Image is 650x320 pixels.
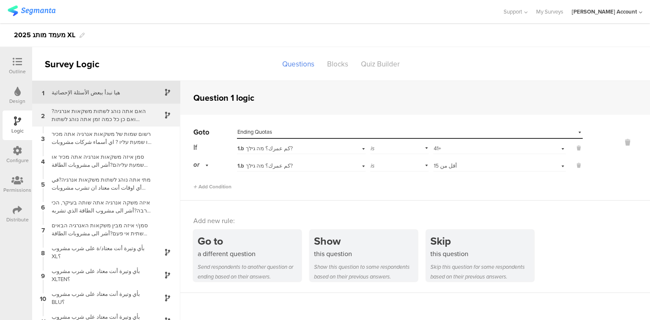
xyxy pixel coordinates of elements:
span: 5 [41,179,45,188]
span: to [203,127,209,138]
div: [PERSON_NAME] Account [572,8,637,16]
div: Questions [276,57,321,72]
div: a different question [198,249,301,259]
span: 1 [42,88,44,97]
div: סמן איזה משקאות אנרגיה אתה מכיר או שמעת עליהם?أشر الى مشروبات الطاقة التي تعرفها أو سمعت عنها؟ [47,153,152,169]
span: كم عمرك؟ מה גילך? [237,144,293,152]
span: أقل من 15 [434,162,457,170]
div: this question [314,249,418,259]
div: Skip this question for some respondents based on their previous answers. [430,262,534,281]
span: 1.b [237,145,244,152]
div: רשום שמות של משקאות אנרגיה אתה מכיר או שמעת עליו ? اي أسماء شركات مشروبات طاقة أنت تعرف أو سمعت ع... [47,130,152,146]
div: Show this question to some respondents based on their previous answers. [314,262,418,281]
div: Logic [11,127,24,135]
div: סמן/י איזה מבין משקאות האנרגיה הבאים שתית אי פעם?أشر الى مشروبات الطاقة التي قمت بشربها ولو مرّة ... [47,221,152,237]
div: Show [314,233,418,249]
div: האם אתה נוהג לשתות משקאות אנרגיה? ואם כן כל כמה זמן אתה נוהג לשתות משקאות אנרגיה?هل انت معتاد ان ... [47,107,152,123]
div: מתי אתה נוהג לשתות משקאות אנרגיה?في أي اوقات أنت معتاد ان تشرب مشروبات الطاقة؟ [47,176,152,192]
div: Go to [198,233,301,249]
span: 3 [41,133,45,143]
div: بأي وتيرة أنت معتاد/ة على شرب مشروب XL؟ [47,244,152,260]
div: Blocks [321,57,355,72]
div: بأي وتيرة أنت معتاد على شرب مشروب BLU؟ [47,290,152,306]
div: איזה משקה אנרגיה אתה שותה בעיקר, הכי הרבה?أشر الى مشروب الطاقة الذي تشربه بشكل رئيسي، اكثر من أي ... [47,199,152,215]
div: this question [430,249,534,259]
span: Ending Quotas [237,128,272,136]
div: بأي وتيرة أنت معتاد على شرب مشروب XLTEN؟ [47,267,152,283]
div: Distribute [6,216,29,223]
span: Add Condition [193,183,231,190]
span: Go [193,127,203,138]
span: Support [504,8,522,16]
div: 2025 מעמד מותג XL [14,28,75,42]
div: Quiz Builder [355,57,406,72]
div: Add new rule: [193,216,638,226]
span: 4 [41,156,45,166]
div: هيا نبدأ ببعض الأسئلة الإحصائية [47,88,152,97]
div: Permissions [3,186,31,194]
div: Design [9,97,25,105]
span: 8 [41,248,45,257]
span: 41+ [434,144,441,152]
div: Survey Logic [32,57,129,71]
div: كم عمرك؟ מה גילך? [237,162,343,170]
span: 7 [41,225,45,234]
div: Send respondents to another question or ending based on their answers. [198,262,301,281]
div: Configure [6,157,29,164]
div: كم عمرك؟ מה גילך? [237,145,343,152]
div: Skip [430,233,534,249]
div: Outline [9,68,26,75]
span: is [371,162,375,170]
span: or [193,160,199,169]
span: كم عمرك؟ מה גילך? [237,162,293,170]
span: 2 [41,110,45,120]
div: Question 1 logic [193,91,254,104]
span: 1.b [237,162,244,170]
span: 9 [41,270,45,280]
span: 6 [41,202,45,211]
span: 10 [40,293,46,303]
span: is [371,144,375,152]
img: segmanta logo [8,6,55,16]
div: If [193,142,236,153]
